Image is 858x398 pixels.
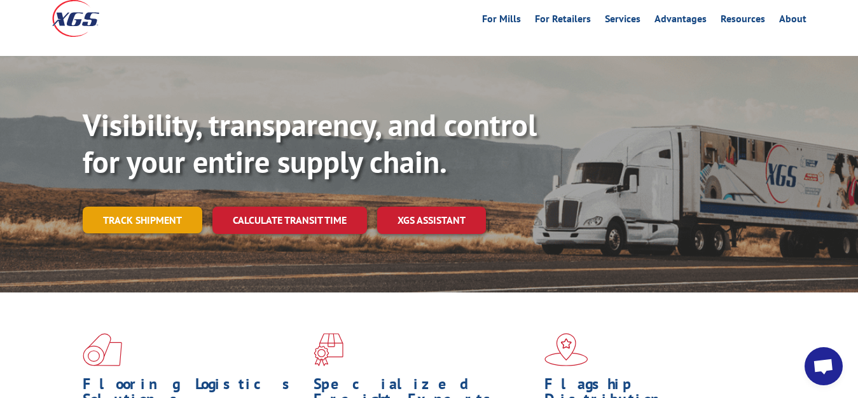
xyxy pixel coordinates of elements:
[605,14,640,28] a: Services
[83,105,537,181] b: Visibility, transparency, and control for your entire supply chain.
[83,333,122,366] img: xgs-icon-total-supply-chain-intelligence-red
[544,333,588,366] img: xgs-icon-flagship-distribution-model-red
[654,14,707,28] a: Advantages
[535,14,591,28] a: For Retailers
[721,14,765,28] a: Resources
[805,347,843,385] a: Open chat
[212,207,367,234] a: Calculate transit time
[377,207,486,234] a: XGS ASSISTANT
[779,14,806,28] a: About
[482,14,521,28] a: For Mills
[314,333,343,366] img: xgs-icon-focused-on-flooring-red
[83,207,202,233] a: Track shipment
